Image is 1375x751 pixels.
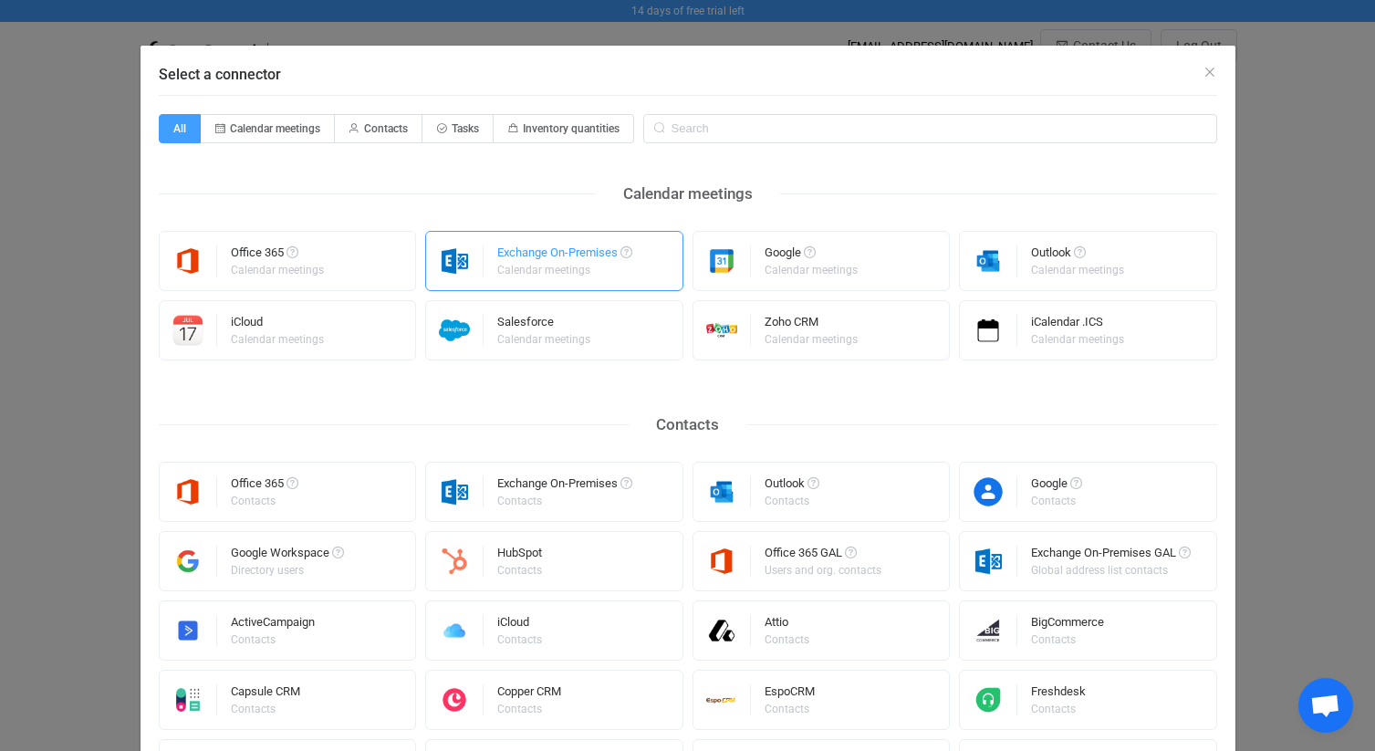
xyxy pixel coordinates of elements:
[497,265,630,276] div: Calendar meetings
[960,546,1017,577] img: exchange.png
[1031,477,1082,495] div: Google
[960,476,1017,507] img: google-contacts.png
[426,315,484,346] img: salesforce.png
[231,316,327,334] div: iCloud
[497,565,542,576] div: Contacts
[693,245,751,276] img: google.png
[497,616,545,634] div: iCloud
[160,615,217,646] img: activecampaign.png
[497,495,630,506] div: Contacts
[231,704,297,714] div: Contacts
[960,684,1017,715] img: freshdesk.png
[231,616,315,634] div: ActiveCampaign
[231,477,298,495] div: Office 365
[693,315,751,346] img: zoho-crm.png
[426,476,484,507] img: exchange.png
[1031,316,1127,334] div: iCalendar .ICS
[159,66,281,83] span: Select a connector
[231,685,300,704] div: Capsule CRM
[497,634,542,645] div: Contacts
[765,547,884,565] div: Office 365 GAL
[231,246,327,265] div: Office 365
[231,634,312,645] div: Contacts
[426,245,484,276] img: exchange.png
[765,334,858,345] div: Calendar meetings
[1031,495,1079,506] div: Contacts
[1031,565,1188,576] div: Global address list contacts
[693,476,751,507] img: outlook.png
[231,334,324,345] div: Calendar meetings
[160,315,217,346] img: icloud-calendar.png
[231,265,324,276] div: Calendar meetings
[765,246,860,265] div: Google
[1031,616,1104,634] div: BigCommerce
[960,315,1017,346] img: icalendar.png
[160,476,217,507] img: microsoft365.png
[426,684,484,715] img: copper.png
[765,565,881,576] div: Users and org. contacts
[693,546,751,577] img: microsoft365.png
[1031,685,1086,704] div: Freshdesk
[765,685,815,704] div: EspoCRM
[426,615,484,646] img: icloud.png
[765,265,858,276] div: Calendar meetings
[765,316,860,334] div: Zoho CRM
[1031,265,1124,276] div: Calendar meetings
[629,411,746,439] div: Contacts
[1031,704,1083,714] div: Contacts
[426,546,484,577] img: hubspot.png
[1298,678,1353,733] div: Open chat
[960,615,1017,646] img: big-commerce.png
[497,246,632,265] div: Exchange On-Premises
[497,704,558,714] div: Contacts
[765,704,812,714] div: Contacts
[693,684,751,715] img: espo-crm.png
[765,477,819,495] div: Outlook
[1031,634,1101,645] div: Contacts
[231,495,296,506] div: Contacts
[643,114,1217,143] input: Search
[693,615,751,646] img: attio.png
[160,546,217,577] img: google-workspace.png
[1031,547,1191,565] div: Exchange On-Premises GAL
[160,684,217,715] img: capsule.png
[231,565,341,576] div: Directory users
[160,245,217,276] img: microsoft365.png
[497,477,632,495] div: Exchange On-Premises
[1203,64,1217,81] button: Close
[1031,246,1127,265] div: Outlook
[497,316,593,334] div: Salesforce
[765,634,809,645] div: Contacts
[765,616,812,634] div: Attio
[1031,334,1124,345] div: Calendar meetings
[596,180,780,208] div: Calendar meetings
[497,685,561,704] div: Copper CRM
[960,245,1017,276] img: outlook.png
[497,547,545,565] div: HubSpot
[231,547,344,565] div: Google Workspace
[497,334,590,345] div: Calendar meetings
[765,495,817,506] div: Contacts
